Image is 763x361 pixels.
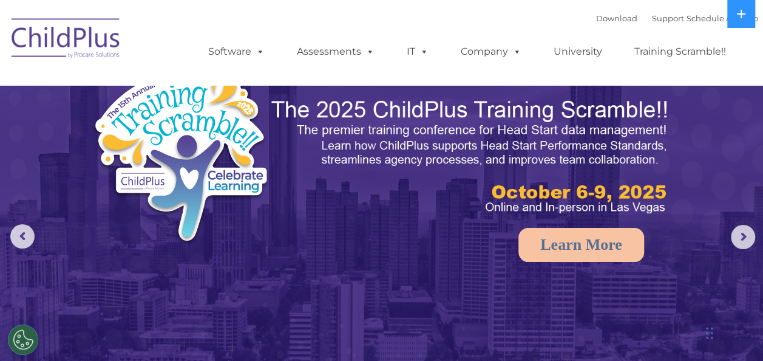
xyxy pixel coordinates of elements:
[565,230,763,361] iframe: Chat Widget
[652,13,684,23] a: Support
[285,40,387,64] a: Assessments
[169,130,220,139] span: Phone number
[541,40,614,64] a: University
[8,325,38,355] button: Cookies Settings
[395,40,441,64] a: IT
[622,40,738,64] a: Training Scramble!!
[169,80,206,89] span: Last name
[196,40,277,64] a: Software
[687,13,758,23] a: Schedule A Demo
[706,315,713,351] div: Drag
[5,10,127,70] img: ChildPlus by Procare Solutions
[596,13,637,23] a: Download
[449,40,534,64] a: Company
[518,228,644,262] a: Learn More
[596,13,758,23] font: |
